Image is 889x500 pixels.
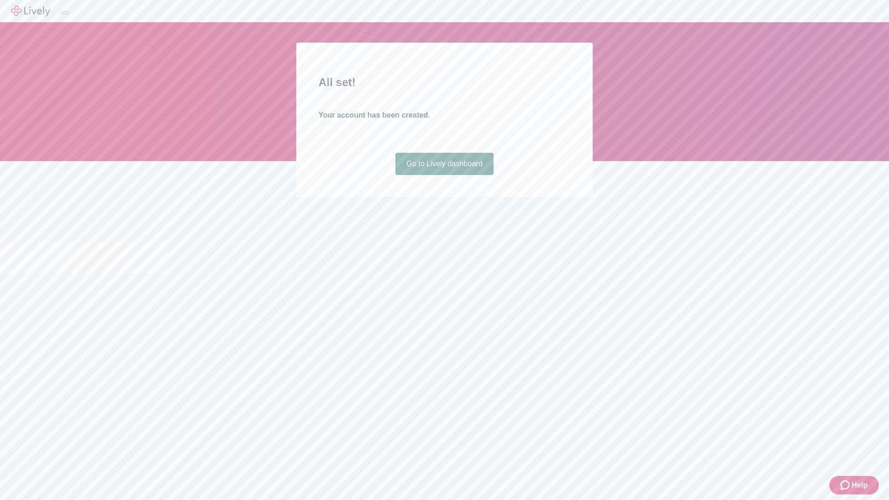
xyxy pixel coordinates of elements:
[11,6,50,17] img: Lively
[829,476,879,494] button: Zendesk support iconHelp
[319,74,570,91] h2: All set!
[840,480,851,491] svg: Zendesk support icon
[395,153,494,175] a: Go to Lively dashboard
[319,110,570,121] h4: Your account has been created.
[851,480,868,491] span: Help
[61,12,69,14] button: Log out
